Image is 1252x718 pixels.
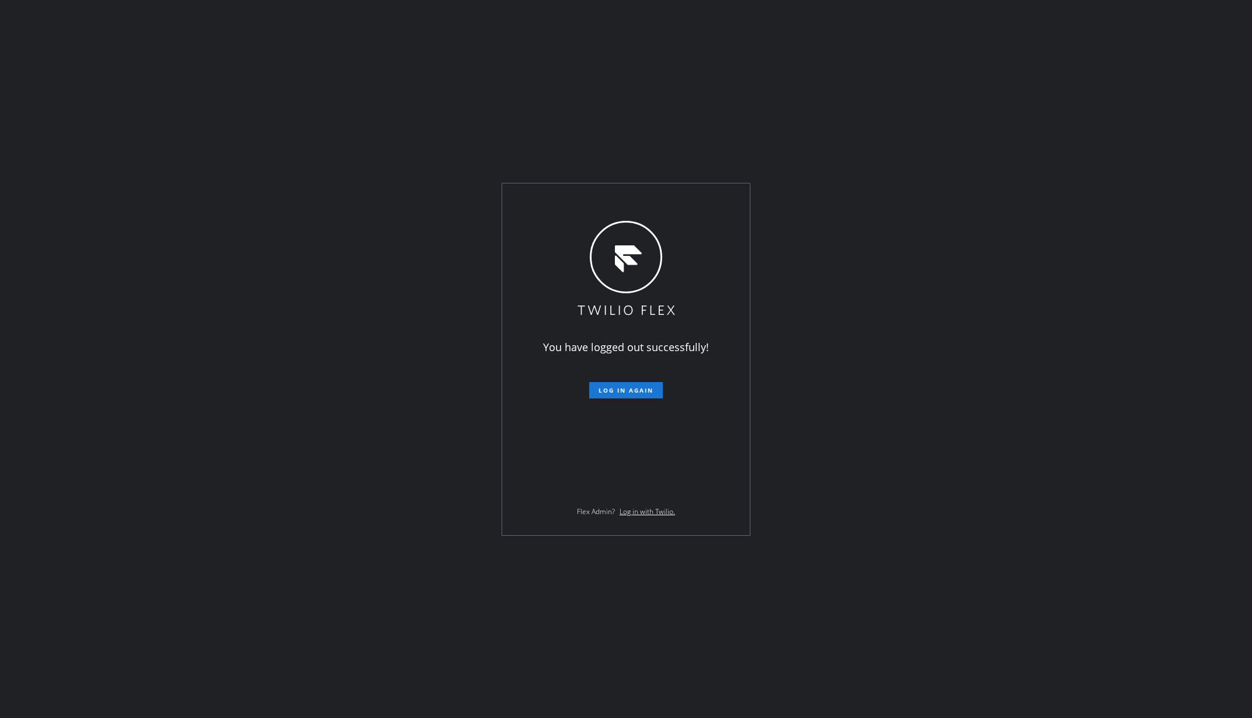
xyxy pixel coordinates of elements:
[599,386,653,394] span: Log in again
[577,507,615,516] span: Flex Admin?
[543,340,709,354] span: You have logged out successfully!
[620,507,675,516] a: Log in with Twilio.
[589,382,663,398] button: Log in again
